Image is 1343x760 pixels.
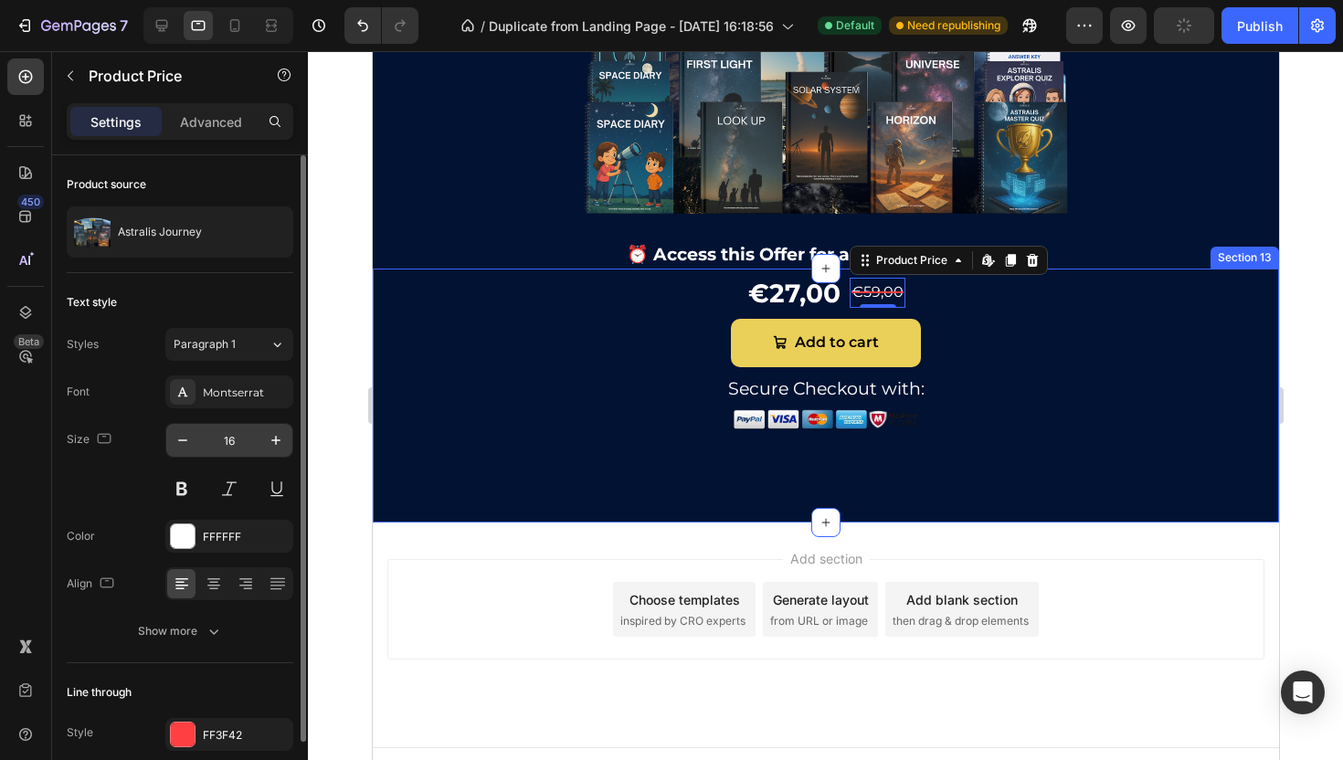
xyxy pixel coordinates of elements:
[203,385,289,401] div: Montserrat
[203,727,289,744] div: FF3F42
[67,176,146,193] div: Product source
[7,7,136,44] button: 7
[67,427,115,452] div: Size
[203,529,289,545] div: FFFFFF
[174,336,236,353] span: Paragraph 1
[400,539,496,558] div: Generate layout
[520,562,656,578] span: then drag & drop elements
[357,356,549,381] img: gempages_581066651374453673-4ef7b4db-12f0-4db5-b396-63822579b1d2.png
[120,15,128,37] p: 7
[373,51,1279,760] iframe: Design area
[422,279,506,305] div: Add to cart
[17,195,44,209] div: 450
[67,615,293,648] button: Show more
[1237,16,1283,36] div: Publish
[139,327,767,350] p: Secure Checkout with:
[67,336,99,353] div: Styles
[836,17,874,34] span: Default
[344,7,418,44] div: Undo/Redo
[358,268,548,316] button: Add to cart
[248,562,373,578] span: inspired by CRO experts
[397,562,495,578] span: from URL or image
[67,528,95,544] div: Color
[489,16,774,36] span: Duplicate from Landing Page - [DATE] 16:18:56
[165,328,293,361] button: Paragraph 1
[481,16,485,36] span: /
[90,112,142,132] p: Settings
[500,201,578,217] div: Product Price
[74,214,111,250] img: product feature img
[138,622,223,640] div: Show more
[534,539,645,558] div: Add blank section
[257,539,367,558] div: Choose templates
[67,294,117,311] div: Text style
[410,498,497,517] span: Add section
[67,724,93,741] div: Style
[1281,670,1325,714] div: Open Intercom Messenger
[67,572,118,596] div: Align
[374,217,470,267] div: €27,00
[841,198,903,215] div: Section 13
[67,384,90,400] div: Font
[89,65,244,87] p: Product Price
[14,334,44,349] div: Beta
[118,226,202,238] p: Astralis Journey
[477,227,533,257] div: €59,00
[139,193,767,216] p: ⏰ Access this Offer for a Limited Time Only:
[907,17,1000,34] span: Need republishing
[67,684,132,701] div: Line through
[180,112,242,132] p: Advanced
[1221,7,1298,44] button: Publish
